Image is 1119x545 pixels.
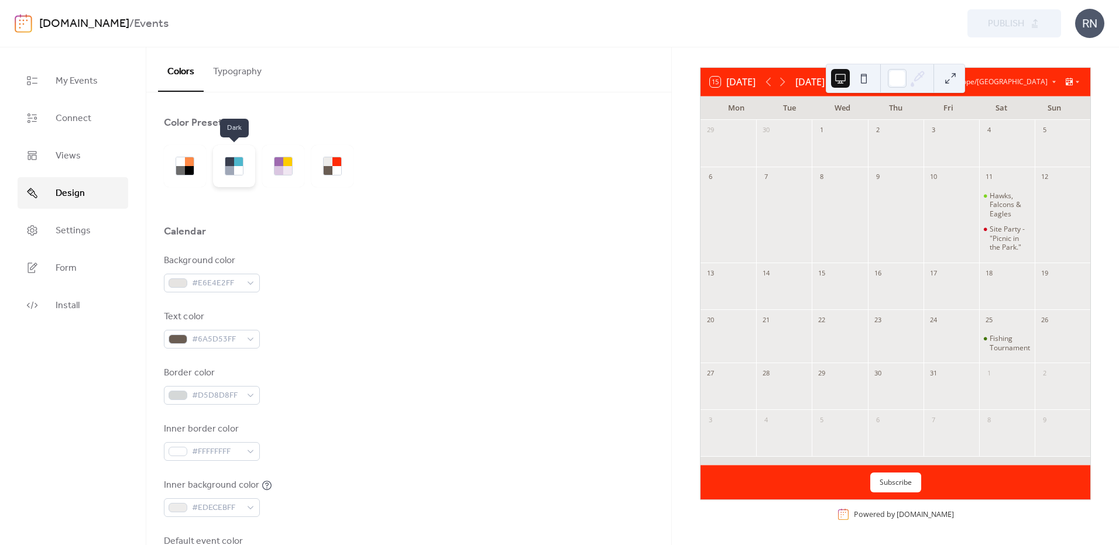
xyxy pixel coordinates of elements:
[1038,267,1051,280] div: 19
[871,413,884,426] div: 6
[18,177,128,209] a: Design
[927,267,940,280] div: 17
[18,215,128,246] a: Settings
[871,124,884,137] div: 2
[704,313,717,326] div: 20
[56,74,98,88] span: My Events
[760,267,773,280] div: 14
[164,116,228,130] div: Color Presets
[134,13,169,35] b: Events
[983,313,996,326] div: 25
[164,310,258,324] div: Text color
[56,112,91,126] span: Connect
[164,422,258,436] div: Inner border color
[983,413,996,426] div: 8
[704,171,717,184] div: 6
[158,47,204,92] button: Colors
[192,389,241,403] span: #D5D8D8FF
[871,367,884,380] div: 30
[220,119,249,137] span: Dark
[979,191,1035,219] div: Hawks, Falcons & Eagles
[897,509,954,519] a: [DOMAIN_NAME]
[927,124,940,137] div: 3
[760,313,773,326] div: 21
[990,191,1030,219] div: Hawks, Falcons & Eagles
[816,96,869,120] div: Wed
[983,171,996,184] div: 11
[871,267,884,280] div: 16
[922,96,975,120] div: Fri
[39,13,129,35] a: [DOMAIN_NAME]
[927,313,940,326] div: 24
[18,140,128,171] a: Views
[15,14,32,33] img: logo
[983,124,996,137] div: 4
[1038,413,1051,426] div: 9
[706,74,760,90] button: 15[DATE]
[815,171,828,184] div: 8
[18,252,128,284] a: Form
[704,124,717,137] div: 29
[869,96,922,120] div: Thu
[56,299,80,313] span: Install
[1038,171,1051,184] div: 12
[815,367,828,380] div: 29
[760,367,773,380] div: 28
[854,509,954,519] div: Powered by
[18,289,128,321] a: Install
[979,334,1035,352] div: Fishing Tournament
[129,13,134,35] b: /
[763,96,816,120] div: Tue
[927,413,940,426] div: 7
[760,124,773,137] div: 30
[164,478,259,492] div: Inner background color
[704,367,717,380] div: 27
[1038,367,1051,380] div: 2
[815,313,828,326] div: 22
[983,367,996,380] div: 1
[815,267,828,280] div: 15
[164,254,258,268] div: Background color
[192,333,241,347] span: #6A5D53FF
[983,267,996,280] div: 18
[975,96,1028,120] div: Sat
[18,65,128,96] a: My Events
[164,366,258,380] div: Border color
[192,277,241,291] span: #E6E4E2FF
[870,472,921,492] button: Subscribe
[192,501,241,515] span: #EDECEBFF
[815,413,828,426] div: 5
[990,334,1030,352] div: Fishing Tournament
[710,96,763,120] div: Mon
[795,75,825,89] div: [DATE]
[56,224,91,238] span: Settings
[164,225,206,239] div: Calendar
[56,187,85,201] span: Design
[815,124,828,137] div: 1
[204,47,271,91] button: Typography
[990,225,1030,252] div: Site Party - "Picnic in the Park."
[1075,9,1104,38] div: RN
[927,171,940,184] div: 10
[951,78,1048,85] span: Europe/[GEOGRAPHIC_DATA]
[871,313,884,326] div: 23
[56,261,77,275] span: Form
[1028,96,1081,120] div: Sun
[979,225,1035,252] div: Site Party - "Picnic in the Park."
[1038,124,1051,137] div: 5
[704,413,717,426] div: 3
[871,171,884,184] div: 9
[760,413,773,426] div: 4
[704,267,717,280] div: 13
[927,367,940,380] div: 31
[56,149,81,163] span: Views
[1038,313,1051,326] div: 26
[18,102,128,134] a: Connect
[760,171,773,184] div: 7
[192,445,241,459] span: #FFFFFFFF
